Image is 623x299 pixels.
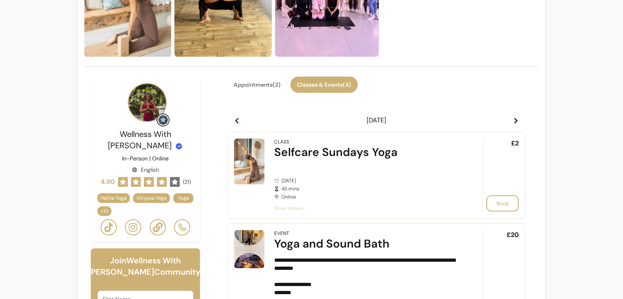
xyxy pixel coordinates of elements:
[274,237,460,251] div: Yoga and Sound Bath
[274,139,289,145] div: Class
[281,186,460,192] span: 45 mins
[486,195,519,211] button: Book
[128,83,167,122] img: Provider image
[101,195,127,201] span: Hatha Yoga
[234,230,264,268] img: Yoga and Sound Bath
[178,195,189,201] span: Yoga
[227,77,287,93] button: Appointments(2)
[274,205,460,211] span: Show details
[274,145,460,160] div: Selfcare Sundays Yoga
[227,112,526,128] header: [DATE]
[158,115,168,125] img: Grow
[183,179,191,185] span: ( 21 )
[99,208,110,214] span: + 10
[136,195,167,201] span: Vinyasa Yoga
[132,166,159,174] div: English
[88,255,203,278] h6: Join Wellness With [PERSON_NAME] Community!
[290,77,358,93] button: Classes & Events(4)
[511,139,519,148] span: £2
[274,230,289,237] div: Event
[122,154,169,162] p: In-Person | Online
[234,139,264,184] img: Selfcare Sundays Yoga
[507,230,519,240] span: £20
[274,177,460,200] div: [DATE] Online
[101,177,115,187] span: 4.90
[108,129,172,151] span: Wellness With [PERSON_NAME]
